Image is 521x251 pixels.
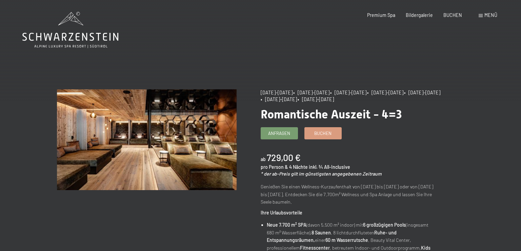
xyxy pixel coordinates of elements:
em: * der ab-Preis gilt im günstigsten angegebenen Zeitraum [261,171,382,177]
strong: Neue 7.700 m² SPA [267,222,306,228]
span: Romantische Auszeit - 4=3 [261,107,402,121]
a: Anfragen [261,128,298,139]
span: • [DATE]–[DATE] [298,96,334,102]
strong: 60 m Wasserrutsche [325,237,368,243]
b: 729,00 € [267,152,301,163]
span: ab [261,156,266,162]
strong: 6 großzügigen Pools [363,222,406,228]
span: • [DATE]–[DATE] [367,90,403,95]
a: BUCHEN [443,12,462,18]
span: Anfragen [268,130,290,136]
span: • [DATE]–[DATE] [330,90,366,95]
span: 4 Nächte [289,164,308,170]
strong: 8 Saunen [312,230,331,235]
p: Genießen Sie einen Wellness-Kurzaufenthalt von [DATE] bis [DATE] oder von [DATE] bis [DATE]. Entd... [261,183,440,206]
span: pro Person & [261,164,288,170]
span: • [DATE]–[DATE] [261,96,297,102]
strong: Fitnesscenter [300,245,330,251]
span: • [DATE]–[DATE] [293,90,329,95]
span: inkl. ¾ All-Inclusive [309,164,350,170]
span: Buchen [314,130,332,136]
span: • [DATE]–[DATE] [404,90,440,95]
img: Romantische Auszeit - 4=3 [57,89,237,190]
a: Bildergalerie [406,12,433,18]
span: [DATE]–[DATE] [261,90,293,95]
strong: Ihre Urlaubsvorteile [261,210,302,215]
span: Menü [484,12,497,18]
a: Premium Spa [367,12,395,18]
a: Buchen [305,128,341,139]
